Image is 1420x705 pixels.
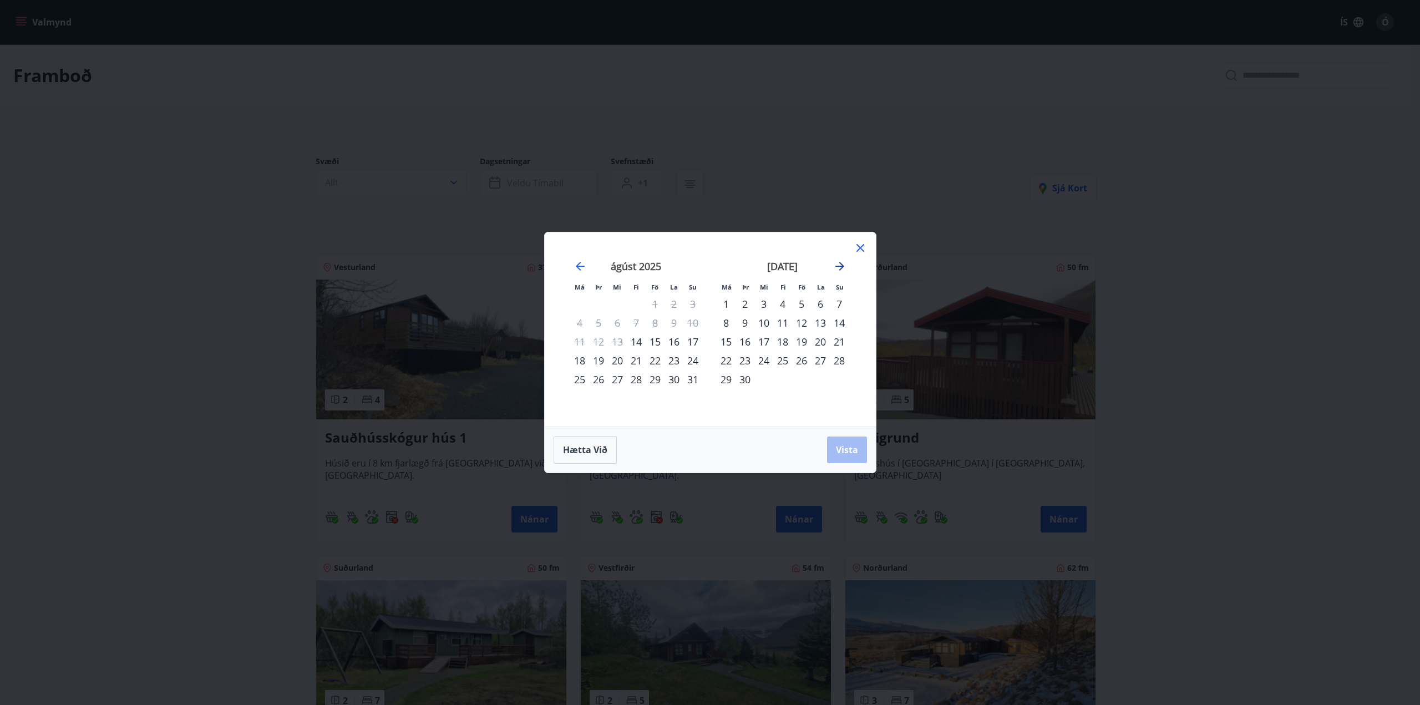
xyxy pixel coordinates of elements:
[646,295,665,313] td: Not available. föstudagur, 1. ágúst 2025
[665,370,683,389] div: 30
[792,295,811,313] div: 5
[589,313,608,332] td: Not available. þriðjudagur, 5. ágúst 2025
[736,313,754,332] div: 9
[736,332,754,351] td: Choose þriðjudagur, 16. september 2025 as your check-in date. It’s available.
[773,332,792,351] td: Choose fimmtudagur, 18. september 2025 as your check-in date. It’s available.
[608,351,627,370] td: Choose miðvikudagur, 20. ágúst 2025 as your check-in date. It’s available.
[830,313,849,332] div: 14
[683,332,702,351] td: Choose sunnudagur, 17. ágúst 2025 as your check-in date. It’s available.
[773,351,792,370] td: Choose fimmtudagur, 25. september 2025 as your check-in date. It’s available.
[570,351,589,370] div: 18
[608,370,627,389] td: Choose miðvikudagur, 27. ágúst 2025 as your check-in date. It’s available.
[646,313,665,332] td: Not available. föstudagur, 8. ágúst 2025
[574,260,587,273] div: Move backward to switch to the previous month.
[665,295,683,313] td: Not available. laugardagur, 2. ágúst 2025
[760,283,768,291] small: Mi
[811,351,830,370] td: Choose laugardagur, 27. september 2025 as your check-in date. It’s available.
[646,351,665,370] td: Choose föstudagur, 22. ágúst 2025 as your check-in date. It’s available.
[722,283,732,291] small: Má
[717,332,736,351] div: 15
[792,351,811,370] div: 26
[717,313,736,332] div: 8
[595,283,602,291] small: Þr
[773,313,792,332] td: Choose fimmtudagur, 11. september 2025 as your check-in date. It’s available.
[570,313,589,332] td: Not available. mánudagur, 4. ágúst 2025
[736,295,754,313] td: Choose þriðjudagur, 2. september 2025 as your check-in date. It’s available.
[611,260,661,273] strong: ágúst 2025
[665,370,683,389] td: Choose laugardagur, 30. ágúst 2025 as your check-in date. It’s available.
[798,283,805,291] small: Fö
[736,295,754,313] div: 2
[689,283,697,291] small: Su
[608,332,627,351] td: Not available. miðvikudagur, 13. ágúst 2025
[811,351,830,370] div: 27
[830,313,849,332] td: Choose sunnudagur, 14. september 2025 as your check-in date. It’s available.
[683,332,702,351] div: 17
[754,295,773,313] div: 3
[665,332,683,351] div: 16
[830,351,849,370] div: 28
[773,332,792,351] div: 18
[754,332,773,351] div: 17
[608,370,627,389] div: 27
[717,351,736,370] td: Choose mánudagur, 22. september 2025 as your check-in date. It’s available.
[563,444,607,456] span: Hætta við
[665,351,683,370] td: Choose laugardagur, 23. ágúst 2025 as your check-in date. It’s available.
[792,332,811,351] td: Choose föstudagur, 19. september 2025 as your check-in date. It’s available.
[811,313,830,332] td: Choose laugardagur, 13. september 2025 as your check-in date. It’s available.
[811,332,830,351] td: Choose laugardagur, 20. september 2025 as your check-in date. It’s available.
[792,295,811,313] td: Choose föstudagur, 5. september 2025 as your check-in date. It’s available.
[589,370,608,389] td: Choose þriðjudagur, 26. ágúst 2025 as your check-in date. It’s available.
[589,332,608,351] td: Not available. þriðjudagur, 12. ágúst 2025
[792,332,811,351] div: 19
[683,370,702,389] div: 31
[792,351,811,370] td: Choose föstudagur, 26. september 2025 as your check-in date. It’s available.
[558,246,863,413] div: Calendar
[554,436,617,464] button: Hætta við
[754,351,773,370] div: 24
[627,351,646,370] td: Choose fimmtudagur, 21. ágúst 2025 as your check-in date. It’s available.
[570,370,589,389] td: Choose mánudagur, 25. ágúst 2025 as your check-in date. It’s available.
[665,332,683,351] td: Choose laugardagur, 16. ágúst 2025 as your check-in date. It’s available.
[811,332,830,351] div: 20
[683,370,702,389] td: Choose sunnudagur, 31. ágúst 2025 as your check-in date. It’s available.
[717,313,736,332] td: Choose mánudagur, 8. september 2025 as your check-in date. It’s available.
[773,351,792,370] div: 25
[773,295,792,313] div: 4
[570,351,589,370] td: Choose mánudagur, 18. ágúst 2025 as your check-in date. It’s available.
[670,283,678,291] small: La
[646,370,665,389] div: 29
[717,370,736,389] div: 29
[754,351,773,370] td: Choose miðvikudagur, 24. september 2025 as your check-in date. It’s available.
[736,351,754,370] div: 23
[683,313,702,332] td: Not available. sunnudagur, 10. ágúst 2025
[754,295,773,313] td: Choose miðvikudagur, 3. september 2025 as your check-in date. It’s available.
[742,283,749,291] small: Þr
[754,313,773,332] td: Choose miðvikudagur, 10. september 2025 as your check-in date. It’s available.
[817,283,825,291] small: La
[754,313,773,332] div: 10
[736,351,754,370] td: Choose þriðjudagur, 23. september 2025 as your check-in date. It’s available.
[589,351,608,370] div: 19
[627,370,646,389] td: Choose fimmtudagur, 28. ágúst 2025 as your check-in date. It’s available.
[811,295,830,313] td: Choose laugardagur, 6. september 2025 as your check-in date. It’s available.
[780,283,786,291] small: Fi
[589,351,608,370] td: Choose þriðjudagur, 19. ágúst 2025 as your check-in date. It’s available.
[627,332,646,351] td: Choose fimmtudagur, 14. ágúst 2025 as your check-in date. It’s available.
[717,351,736,370] div: 22
[683,351,702,370] div: 24
[589,370,608,389] div: 26
[570,332,589,351] td: Not available. mánudagur, 11. ágúst 2025
[570,370,589,389] div: 25
[683,295,702,313] td: Not available. sunnudagur, 3. ágúst 2025
[646,332,665,351] td: Choose föstudagur, 15. ágúst 2025 as your check-in date. It’s available.
[736,332,754,351] div: 16
[608,351,627,370] div: 20
[627,313,646,332] td: Not available. fimmtudagur, 7. ágúst 2025
[646,370,665,389] td: Choose föstudagur, 29. ágúst 2025 as your check-in date. It’s available.
[717,332,736,351] td: Choose mánudagur, 15. september 2025 as your check-in date. It’s available.
[811,295,830,313] div: 6
[627,351,646,370] div: 21
[627,332,646,351] div: 14
[830,332,849,351] div: 21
